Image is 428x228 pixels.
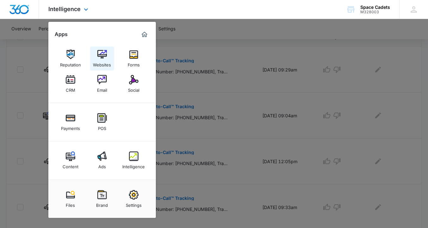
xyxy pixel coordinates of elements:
[90,110,114,134] a: POS
[122,148,146,172] a: Intelligence
[66,200,75,208] div: Files
[98,123,106,131] div: POS
[126,200,142,208] div: Settings
[58,46,83,71] a: Reputation
[66,84,75,93] div: CRM
[122,161,145,169] div: Intelligence
[55,31,68,37] h2: Apps
[122,187,146,211] a: Settings
[63,161,78,169] div: Content
[90,72,114,96] a: Email
[58,148,83,172] a: Content
[360,5,390,10] div: account name
[122,46,146,71] a: Forms
[128,59,140,67] div: Forms
[61,123,80,131] div: Payments
[58,72,83,96] a: CRM
[58,187,83,211] a: Files
[97,84,107,93] div: Email
[90,46,114,71] a: Websites
[96,200,108,208] div: Brand
[58,110,83,134] a: Payments
[48,6,81,12] span: Intelligence
[128,84,139,93] div: Social
[360,10,390,14] div: account id
[122,72,146,96] a: Social
[90,148,114,172] a: Ads
[93,59,111,67] div: Websites
[60,59,81,67] div: Reputation
[98,161,106,169] div: Ads
[90,187,114,211] a: Brand
[139,29,150,40] a: Marketing 360® Dashboard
